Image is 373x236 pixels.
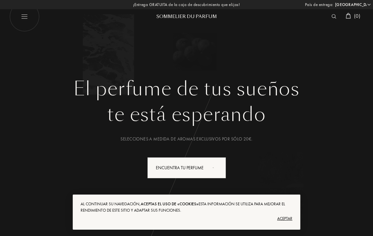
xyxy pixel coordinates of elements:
div: animation [211,161,223,174]
span: País de entrega: [305,2,333,8]
img: search_icn_white.svg [332,14,336,19]
a: Encuentra tu perfumeanimation [143,157,231,178]
div: te está esperando [14,100,359,129]
img: burger_white.png [9,2,40,32]
img: cart_white.svg [346,13,351,19]
span: aceptas el uso de «cookies» [141,201,199,207]
div: Aceptar [81,214,292,224]
div: Sommelier du Parfum [149,13,224,20]
div: Selecciones a medida de aromas exclusivos por sólo 20€. [14,136,359,142]
div: Al continuar su navegación, Esta información se utiliza para mejorar el rendimiento de este sitio... [81,201,292,214]
h1: El perfume de tus sueños [14,78,359,100]
div: Encuentra tu perfume [147,157,226,178]
span: ( 0 ) [354,13,360,19]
